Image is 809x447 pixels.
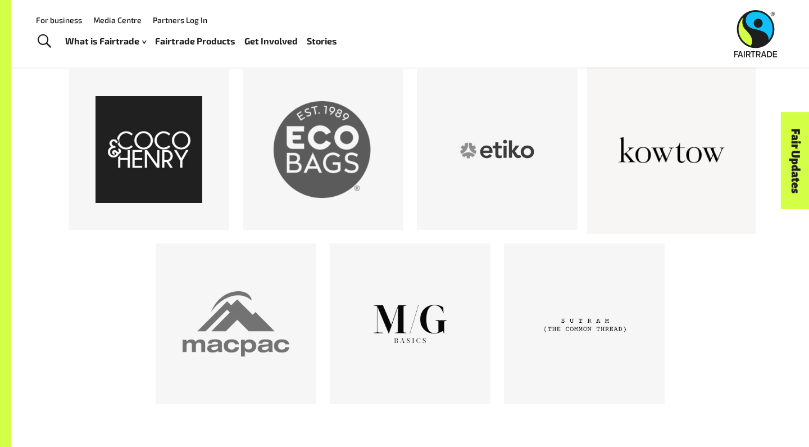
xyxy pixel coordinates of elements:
a: Toggle Search [30,28,58,56]
a: Partners Log In [153,15,207,25]
a: For business [36,15,82,25]
img: Fairtrade Australia New Zealand logo [734,10,778,57]
a: What is Fairtrade [65,33,146,49]
a: Get Involved [244,33,298,49]
a: Stories [307,33,337,49]
a: Fairtrade Products [155,33,235,49]
a: Media Centre [93,15,142,25]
